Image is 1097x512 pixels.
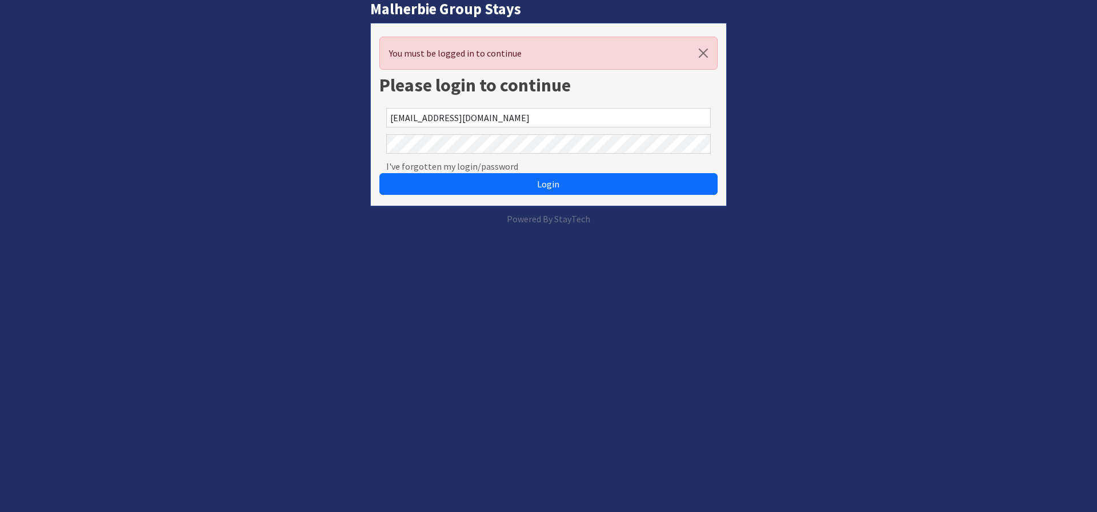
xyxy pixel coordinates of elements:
input: Email [386,108,711,127]
button: Login [379,173,718,195]
h1: Please login to continue [379,74,718,96]
div: You must be logged in to continue [379,37,718,70]
a: I've forgotten my login/password [386,159,518,173]
p: Powered By StayTech [370,212,727,226]
span: Login [537,178,559,190]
